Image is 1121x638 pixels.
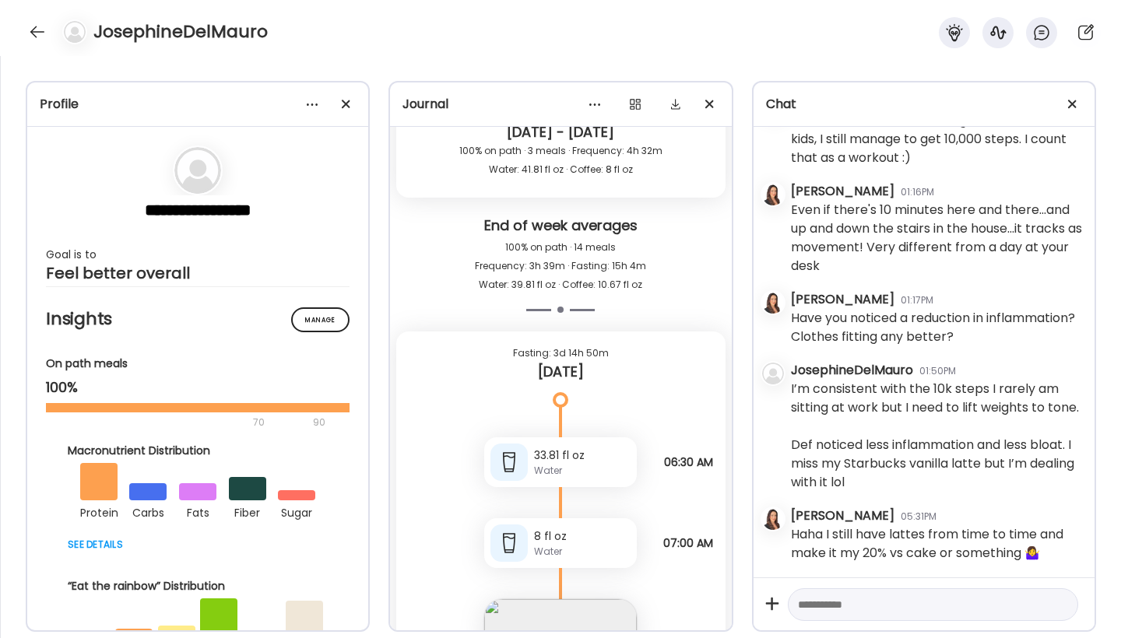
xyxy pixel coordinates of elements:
[311,413,327,432] div: 90
[791,380,1082,492] div: I’m consistent with the 10k steps I rarely am sitting at work but I need to lift weights to tone....
[278,500,315,522] div: sugar
[409,363,712,381] div: [DATE]
[46,245,350,264] div: Goal is to
[791,182,894,201] div: [PERSON_NAME]
[664,455,713,469] span: 06:30 AM
[291,307,350,332] div: Manage
[46,378,350,397] div: 100%
[46,307,350,331] h2: Insights
[766,95,1082,114] div: Chat
[762,292,784,314] img: avatars%2Flh3K99mx7famFxoIg6ki9KwKpCi1
[534,464,631,478] div: Water
[174,147,221,194] img: bg-avatar-default.svg
[791,361,913,380] div: JosephineDelMauro
[762,363,784,384] img: bg-avatar-default.svg
[534,545,631,559] div: Water
[791,111,1082,167] div: Sometimes when I'm running around with the kids, I still manage to get 10,000 steps. I count that...
[402,238,719,294] div: 100% on path · 14 meals Frequency: 3h 39m · Fasting: 15h 4m Water: 39.81 fl oz · Coffee: 10.67 fl oz
[791,309,1082,346] div: Have you noticed a reduction in inflammation? Clothes fitting any better?
[80,500,118,522] div: protein
[64,21,86,43] img: bg-avatar-default.svg
[791,201,1082,275] div: Even if there's 10 minutes here and there...and up and down the stairs in the house...it tracks a...
[179,500,216,522] div: fats
[402,95,719,114] div: Journal
[534,447,631,464] div: 33.81 fl oz
[409,142,712,179] div: 100% on path · 3 meals · Frequency: 4h 32m Water: 41.81 fl oz · Coffee: 8 fl oz
[762,184,784,205] img: avatars%2Flh3K99mx7famFxoIg6ki9KwKpCi1
[46,264,350,282] div: Feel better overall
[901,293,933,307] div: 01:17PM
[68,578,328,594] div: “Eat the rainbow” Distribution
[409,123,712,142] div: [DATE] - [DATE]
[40,95,356,114] div: Profile
[762,508,784,530] img: avatars%2Flh3K99mx7famFxoIg6ki9KwKpCi1
[93,19,268,44] h4: JosephineDelMauro
[129,500,167,522] div: carbs
[46,356,350,372] div: On path meals
[791,290,894,309] div: [PERSON_NAME]
[46,413,308,432] div: 70
[791,525,1082,563] div: Haha I still have lattes from time to time and make it my 20% vs cake or something 🤷‍♀️
[409,344,712,363] div: Fasting: 3d 14h 50m
[68,443,328,459] div: Macronutrient Distribution
[919,364,956,378] div: 01:50PM
[534,528,631,545] div: 8 fl oz
[402,216,719,238] div: End of week averages
[663,536,713,550] span: 07:00 AM
[791,507,894,525] div: [PERSON_NAME]
[901,185,934,199] div: 01:16PM
[901,510,937,524] div: 05:31PM
[229,500,266,522] div: fiber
